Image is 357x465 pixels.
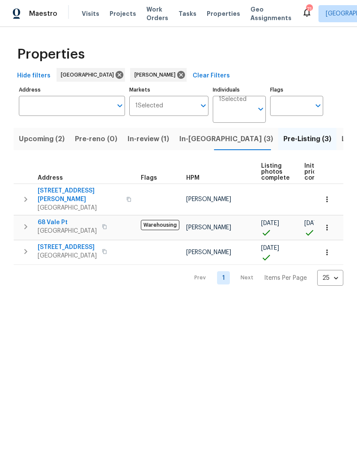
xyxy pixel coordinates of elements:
[141,175,157,181] span: Flags
[38,175,63,181] span: Address
[186,196,231,202] span: [PERSON_NAME]
[304,220,322,226] span: [DATE]
[186,175,199,181] span: HPM
[312,100,324,112] button: Open
[75,133,117,145] span: Pre-reno (0)
[135,102,163,110] span: 1 Selected
[130,68,187,82] div: [PERSON_NAME]
[186,225,231,231] span: [PERSON_NAME]
[38,187,121,204] span: [STREET_ADDRESS][PERSON_NAME]
[306,5,312,14] div: 71
[219,96,247,103] span: 1 Selected
[217,271,230,284] a: Goto page 1
[141,220,179,230] span: Warehousing
[61,71,117,79] span: [GEOGRAPHIC_DATA]
[38,252,97,260] span: [GEOGRAPHIC_DATA]
[19,87,125,92] label: Address
[17,50,85,59] span: Properties
[261,220,279,226] span: [DATE]
[264,274,307,282] p: Items Per Page
[82,9,99,18] span: Visits
[38,243,97,252] span: [STREET_ADDRESS]
[17,71,51,81] span: Hide filters
[29,9,57,18] span: Maestro
[261,245,279,251] span: [DATE]
[304,163,333,181] span: Initial list price complete
[197,100,209,112] button: Open
[255,103,267,115] button: Open
[110,9,136,18] span: Projects
[19,133,65,145] span: Upcoming (2)
[283,133,331,145] span: Pre-Listing (3)
[114,100,126,112] button: Open
[38,218,97,227] span: 68 Vale Pt
[14,68,54,84] button: Hide filters
[250,5,292,22] span: Geo Assignments
[186,270,343,286] nav: Pagination Navigation
[193,71,230,81] span: Clear Filters
[178,11,196,17] span: Tasks
[186,249,231,255] span: [PERSON_NAME]
[261,163,290,181] span: Listing photos complete
[146,5,168,22] span: Work Orders
[38,204,121,212] span: [GEOGRAPHIC_DATA]
[317,267,343,289] div: 25
[134,71,179,79] span: [PERSON_NAME]
[57,68,125,82] div: [GEOGRAPHIC_DATA]
[128,133,169,145] span: In-review (1)
[213,87,266,92] label: Individuals
[207,9,240,18] span: Properties
[189,68,233,84] button: Clear Filters
[270,87,323,92] label: Flags
[129,87,209,92] label: Markets
[179,133,273,145] span: In-[GEOGRAPHIC_DATA] (3)
[38,227,97,235] span: [GEOGRAPHIC_DATA]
